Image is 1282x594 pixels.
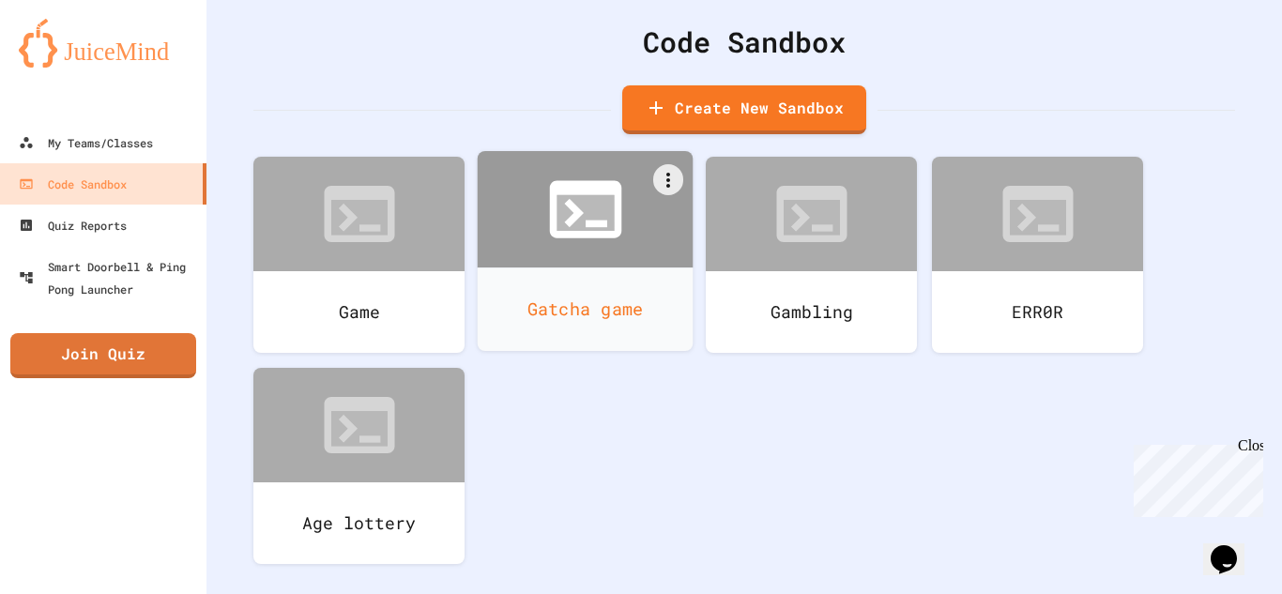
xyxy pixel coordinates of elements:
div: My Teams/Classes [19,131,153,154]
div: Age lottery [253,482,465,564]
div: Game [253,271,465,353]
div: Gatcha game [478,267,694,351]
div: Smart Doorbell & Ping Pong Launcher [19,255,199,300]
div: Code Sandbox [19,173,127,195]
a: Age lottery [253,368,465,564]
a: Game [253,157,465,353]
iframe: chat widget [1203,519,1263,575]
a: Gatcha game [478,151,694,351]
div: Quiz Reports [19,214,127,236]
a: Join Quiz [10,333,196,378]
div: Code Sandbox [253,21,1235,63]
img: logo-orange.svg [19,19,188,68]
a: Gambling [706,157,917,353]
iframe: chat widget [1126,437,1263,517]
div: Gambling [706,271,917,353]
a: ERR0R [932,157,1143,353]
div: Chat with us now!Close [8,8,130,119]
div: ERR0R [932,271,1143,353]
a: Create New Sandbox [622,85,866,134]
